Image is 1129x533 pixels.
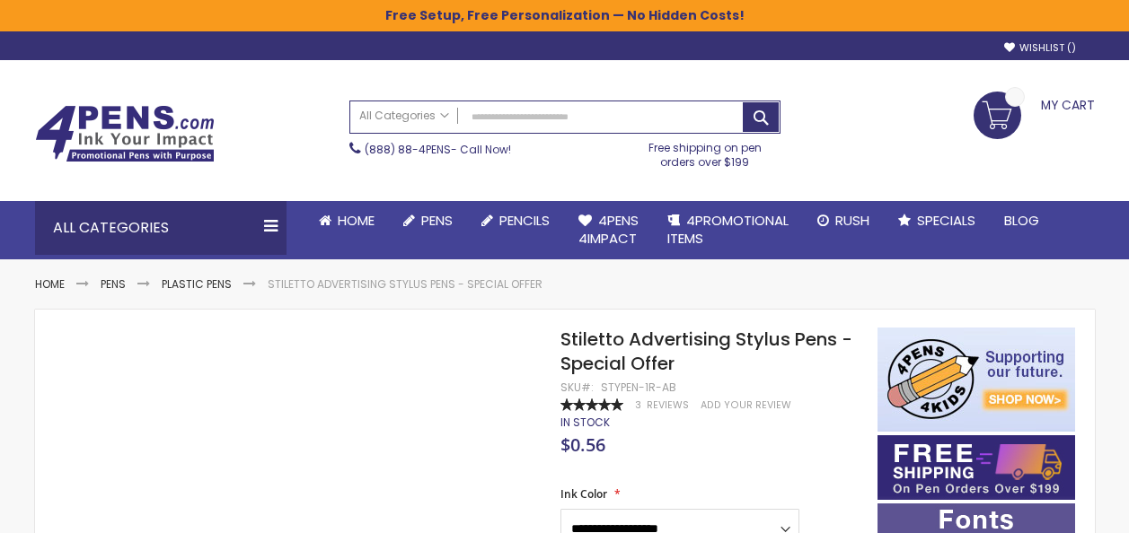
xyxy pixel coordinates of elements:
[917,211,975,230] span: Specials
[990,201,1054,240] a: Blog
[304,201,389,240] a: Home
[701,398,791,412] a: Add Your Review
[338,211,375,230] span: Home
[647,398,689,412] span: Reviews
[635,398,692,412] a: 3 Reviews
[653,201,803,259] a: 4PROMOTIONALITEMS
[564,201,653,259] a: 4Pens4impact
[560,398,623,411] div: 100%
[560,415,610,430] div: Availability
[560,433,605,457] span: $0.56
[560,380,594,395] strong: SKU
[884,201,990,240] a: Specials
[389,201,467,240] a: Pens
[35,276,65,292] a: Home
[1004,41,1076,55] a: Wishlist
[359,109,449,123] span: All Categories
[421,211,453,230] span: Pens
[365,142,451,157] a: (888) 88-4PENS
[35,201,287,255] div: All Categories
[365,142,511,157] span: - Call Now!
[560,415,610,430] span: In stock
[499,211,550,230] span: Pencils
[101,276,126,292] a: Pens
[350,101,458,131] a: All Categories
[1004,211,1039,230] span: Blog
[467,201,564,240] a: Pencils
[162,276,232,292] a: Plastic Pens
[878,435,1075,500] img: Free shipping on orders over $199
[835,211,869,230] span: Rush
[560,327,852,376] span: Stiletto Advertising Stylus Pens - Special Offer
[635,398,641,412] span: 3
[878,328,1075,432] img: 4pens 4 kids
[268,277,542,292] li: Stiletto Advertising Stylus Pens - Special Offer
[578,211,639,248] span: 4Pens 4impact
[630,134,781,170] div: Free shipping on pen orders over $199
[803,201,884,240] a: Rush
[667,211,789,248] span: 4PROMOTIONAL ITEMS
[560,486,607,502] span: Ink Color
[601,380,676,395] div: STYPEN-1R-AB
[35,105,215,162] img: 4Pens Custom Pens and Promotional Products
